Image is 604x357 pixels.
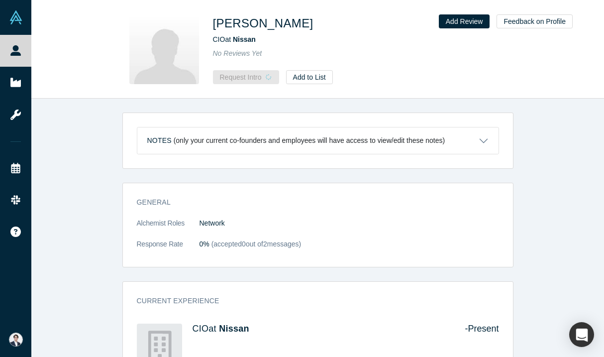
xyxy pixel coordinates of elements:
[137,239,200,260] dt: Response Rate
[137,296,485,306] h3: Current Experience
[219,324,249,334] a: Nissan
[439,14,490,28] button: Add Review
[137,127,499,154] button: Notes (only your current co-founders and employees will have access to view/edit these notes)
[9,10,23,24] img: Alchemist Vault Logo
[233,35,256,43] a: Nissan
[193,324,451,335] h4: CIO at
[137,218,200,239] dt: Alchemist Roles
[213,14,313,32] h1: [PERSON_NAME]
[174,136,445,145] p: (only your current co-founders and employees will have access to view/edit these notes)
[9,333,23,347] img: Eisuke Shimizu's Account
[213,35,256,43] span: CIO at
[129,14,199,84] img: Stephen Kneebone's Profile Image
[213,49,262,57] span: No Reviews Yet
[497,14,573,28] button: Feedback on Profile
[137,197,485,208] h3: General
[213,70,279,84] button: Request Intro
[209,240,301,248] span: (accepted 0 out of 2 messages)
[200,240,209,248] span: 0%
[286,70,333,84] button: Add to List
[147,135,172,146] h3: Notes
[200,218,499,229] dd: Network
